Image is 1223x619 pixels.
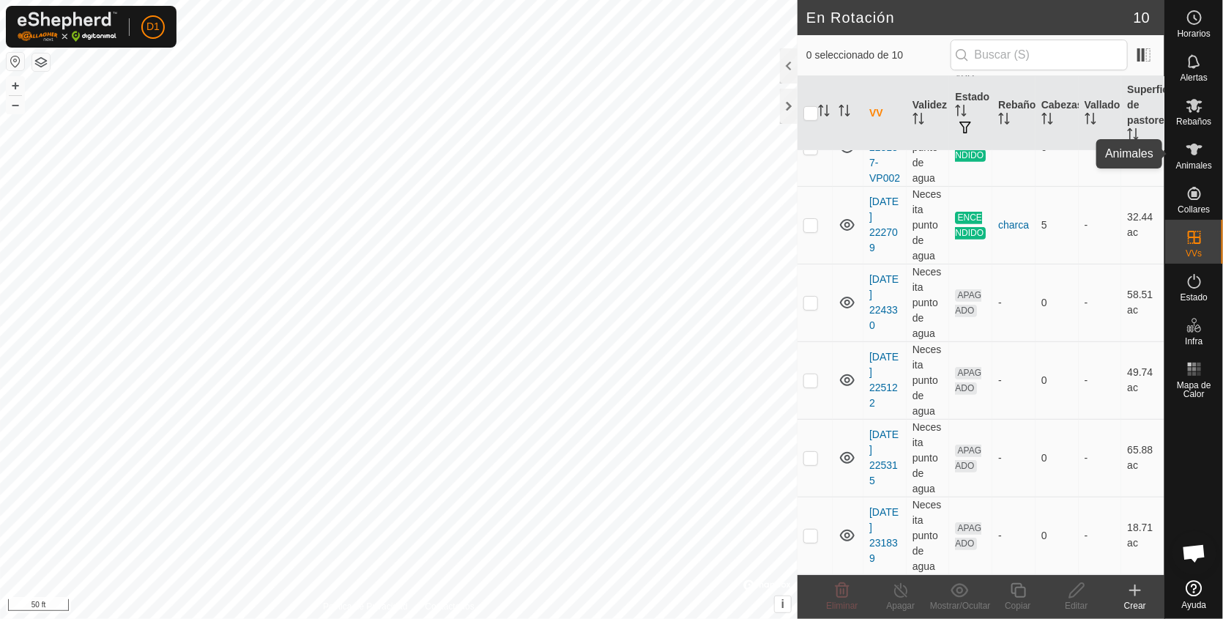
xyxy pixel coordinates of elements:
[1176,117,1211,126] span: Rebaños
[1079,264,1122,341] td: -
[1079,186,1122,264] td: -
[955,107,967,119] p-sorticon: Activar para ordenar
[1121,76,1164,151] th: Superficie de pastoreo
[1085,115,1096,127] p-sorticon: Activar para ordenar
[949,76,992,151] th: Estado
[1185,337,1202,346] span: Infra
[998,528,1030,544] div: -
[1079,76,1122,151] th: Vallado
[869,506,899,564] a: [DATE] 231839
[1036,186,1079,264] td: 5
[955,289,981,317] span: APAGADO
[1176,161,1212,170] span: Animales
[998,451,1030,466] div: -
[7,96,24,114] button: –
[989,599,1047,612] div: Copiar
[323,600,407,613] a: Política de Privacidad
[1165,574,1223,615] a: Ayuda
[869,351,899,409] a: [DATE] 225122
[907,186,950,264] td: Necesita punto de agua
[1041,115,1053,127] p-sorticon: Activar para ordenar
[998,115,1010,127] p-sorticon: Activar para ordenar
[871,599,930,612] div: Apagar
[1121,497,1164,574] td: 18.71 ac
[32,53,50,71] button: Capas del Mapa
[1079,419,1122,497] td: -
[998,218,1030,233] div: charca
[1181,293,1208,302] span: Estado
[1181,73,1208,82] span: Alertas
[907,419,950,497] td: Necesita punto de agua
[863,76,907,151] th: VV
[781,598,784,610] span: i
[1047,599,1106,612] div: Editar
[7,53,24,70] button: Restablecer Mapa
[1172,531,1216,575] div: Chat abierto
[1121,186,1164,264] td: 32.44 ac
[955,445,981,472] span: APAGADO
[1036,264,1079,341] td: 0
[1127,130,1139,142] p-sorticon: Activar para ordenar
[1186,249,1202,258] span: VVs
[998,373,1030,388] div: -
[869,196,899,253] a: [DATE] 222709
[907,341,950,419] td: Necesita punto de agua
[1121,341,1164,419] td: 49.74 ac
[1121,419,1164,497] td: 65.88 ac
[955,367,981,395] span: APAGADO
[146,19,160,34] span: D1
[869,273,899,331] a: [DATE] 224330
[425,600,475,613] a: Contáctenos
[992,76,1036,151] th: Rebaño
[1121,264,1164,341] td: 58.51 ac
[869,111,900,184] a: [DATE] 223137-VP002
[951,40,1128,70] input: Buscar (S)
[806,48,951,63] span: 0 seleccionado de 10
[1079,341,1122,419] td: -
[1182,601,1207,609] span: Ayuda
[1178,29,1211,38] span: Horarios
[930,599,989,612] div: Mostrar/Ocultar
[1079,497,1122,574] td: -
[18,12,117,42] img: Logo Gallagher
[955,212,986,240] span: ENCENDIDO
[955,522,981,550] span: APAGADO
[1134,7,1150,29] span: 10
[7,77,24,94] button: +
[998,295,1030,311] div: -
[1036,76,1079,151] th: Cabezas
[1036,419,1079,497] td: 0
[1036,497,1079,574] td: 0
[826,601,858,611] span: Eliminar
[1169,381,1219,399] span: Mapa de Calor
[907,264,950,341] td: Necesita punto de agua
[912,115,924,127] p-sorticon: Activar para ordenar
[818,107,830,119] p-sorticon: Activar para ordenar
[775,596,791,612] button: i
[1036,341,1079,419] td: 0
[869,429,899,486] a: [DATE] 225315
[955,134,986,162] span: ENCENDIDO
[1106,599,1164,612] div: Crear
[806,9,1134,26] h2: En Rotación
[1178,205,1210,214] span: Collares
[907,76,950,151] th: Validez
[907,497,950,574] td: Necesita punto de agua
[839,107,850,119] p-sorticon: Activar para ordenar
